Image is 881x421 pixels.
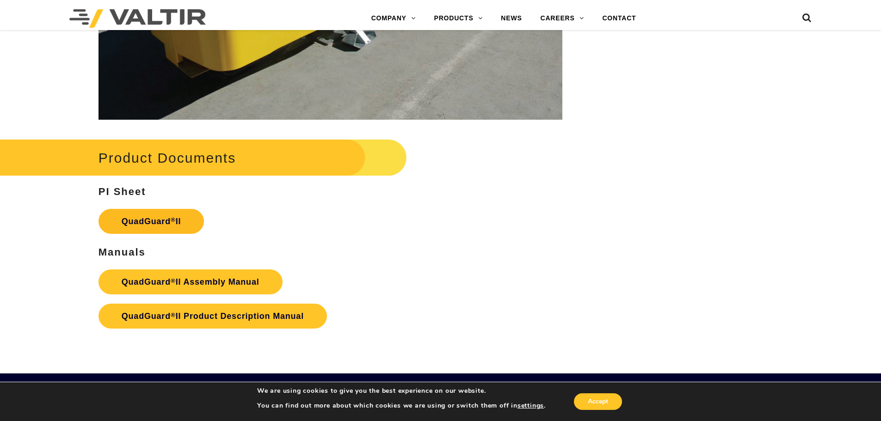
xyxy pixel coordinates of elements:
a: CAREERS [531,9,593,28]
a: QuadGuard®II [99,209,204,234]
strong: QuadGuard II Assembly Manual [122,277,259,287]
strong: PI Sheet [99,186,146,197]
sup: ® [171,277,176,284]
p: You can find out more about which cookies we are using or switch them off in . [257,402,546,410]
button: settings [518,402,544,410]
sup: ® [171,216,176,223]
a: CONTACT [593,9,645,28]
strong: Manuals [99,246,146,258]
a: QuadGuard®II Assembly Manual [99,269,283,294]
button: Accept [574,393,622,410]
img: Valtir [69,9,206,28]
a: PRODUCTS [425,9,492,28]
strong: QuadGuard II Product Description Manual [122,311,304,321]
p: We are using cookies to give you the best experience on our website. [257,387,546,395]
sup: ® [171,311,176,318]
a: NEWS [492,9,531,28]
a: QuadGuard®II Product Description Manual [99,304,327,329]
a: COMPANY [362,9,425,28]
